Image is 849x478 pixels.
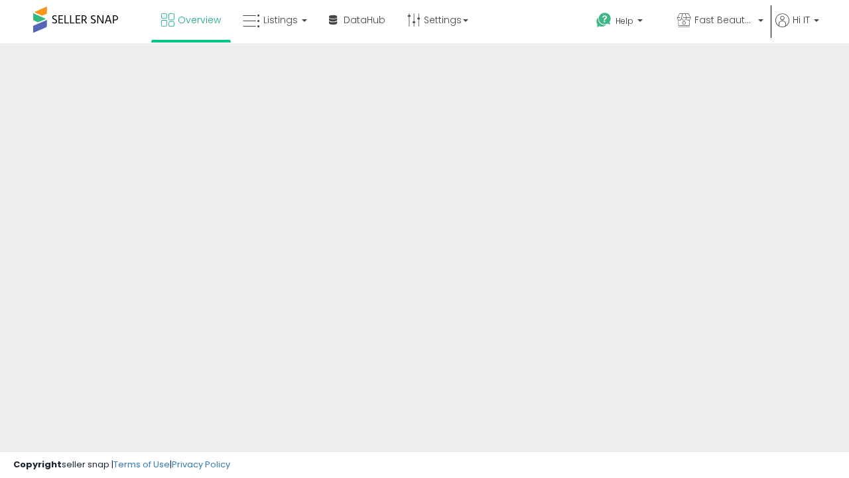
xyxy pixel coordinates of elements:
[775,13,819,43] a: Hi IT
[13,459,230,471] div: seller snap | |
[596,12,612,29] i: Get Help
[172,458,230,471] a: Privacy Policy
[113,458,170,471] a: Terms of Use
[13,458,62,471] strong: Copyright
[616,15,633,27] span: Help
[694,13,754,27] span: Fast Beauty ([GEOGRAPHIC_DATA])
[263,13,298,27] span: Listings
[586,2,665,43] a: Help
[178,13,221,27] span: Overview
[344,13,385,27] span: DataHub
[793,13,810,27] span: Hi IT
